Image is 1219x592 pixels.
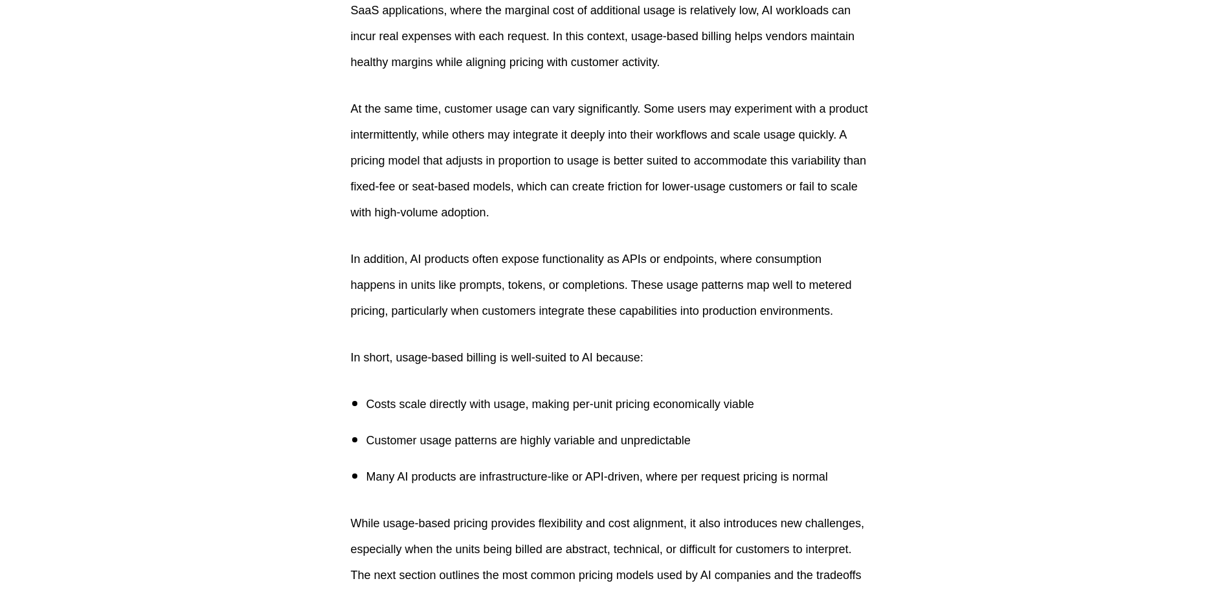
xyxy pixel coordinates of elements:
p: Many AI products are infrastructure-like or API-driven, where per request pricing is normal [366,464,869,490]
p: Costs scale directly with usage, making per-unit pricing economically viable [366,391,869,417]
p: In addition, AI products often expose functionality as APIs or endpoints, where consumption happe... [351,246,869,324]
p: In short, usage-based billing is well-suited to AI because: [351,345,869,370]
p: At the same time, customer usage can vary significantly. Some users may experiment with a product... [351,96,869,225]
p: Customer usage patterns are highly variable and unpredictable [366,427,869,453]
